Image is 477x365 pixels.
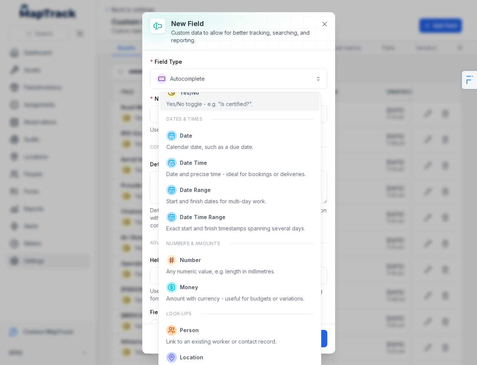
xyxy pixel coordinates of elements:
[180,354,203,361] span: Location
[180,186,211,194] span: Date Range
[166,338,276,345] div: Link to an existing worker or contact record.
[180,89,199,97] span: Yes/No
[166,295,304,302] div: Amount with currency - useful for budgets or variations.
[180,159,207,167] span: Date Time
[180,327,199,334] span: Person
[166,170,306,178] div: Date and precise time - ideal for bookings or deliveries.
[166,225,305,232] div: Exact start and finish timestamps spanning several days.
[180,256,201,264] span: Number
[166,143,253,151] div: Calendar date, such as a due date.
[180,213,225,221] span: Date Time Range
[180,132,192,140] span: Date
[160,306,319,321] div: Look-ups
[160,112,319,127] div: Dates & times
[180,284,198,291] span: Money
[160,236,319,251] div: Numbers & amounts
[166,198,266,205] div: Start and finish dates for multi-day work.
[150,69,327,89] button: Autocomplete
[166,268,275,275] div: Any numeric value, e.g. length in millimetres.
[166,100,253,108] div: Yes/No toggle - e.g. "Is certified?".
